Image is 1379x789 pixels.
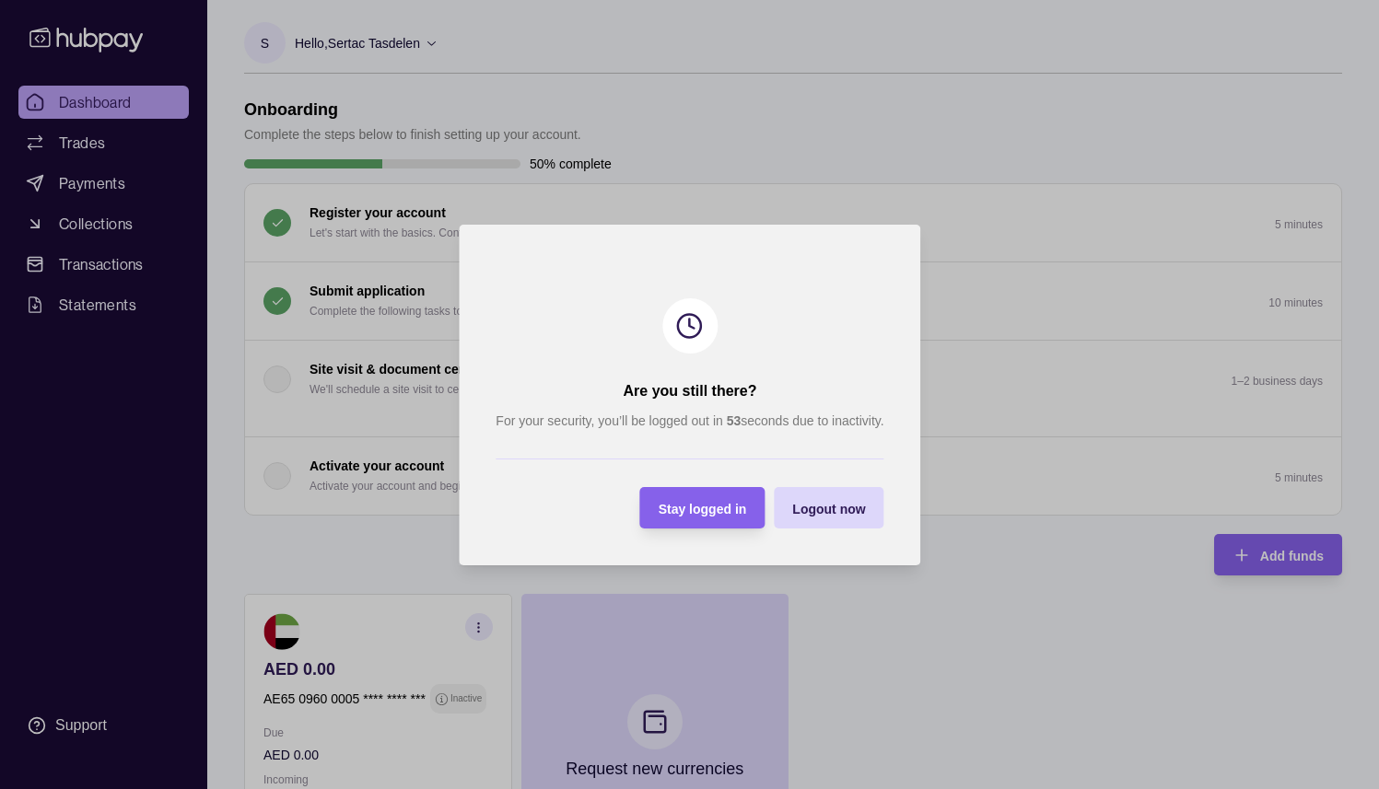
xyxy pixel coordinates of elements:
button: Logout now [774,487,883,528]
span: Logout now [792,501,865,516]
strong: 53 [726,413,741,428]
button: Stay logged in [639,487,765,528]
p: For your security, you’ll be logged out in seconds due to inactivity. [496,411,883,431]
span: Stay logged in [658,501,746,516]
h2: Are you still there? [623,381,756,401]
